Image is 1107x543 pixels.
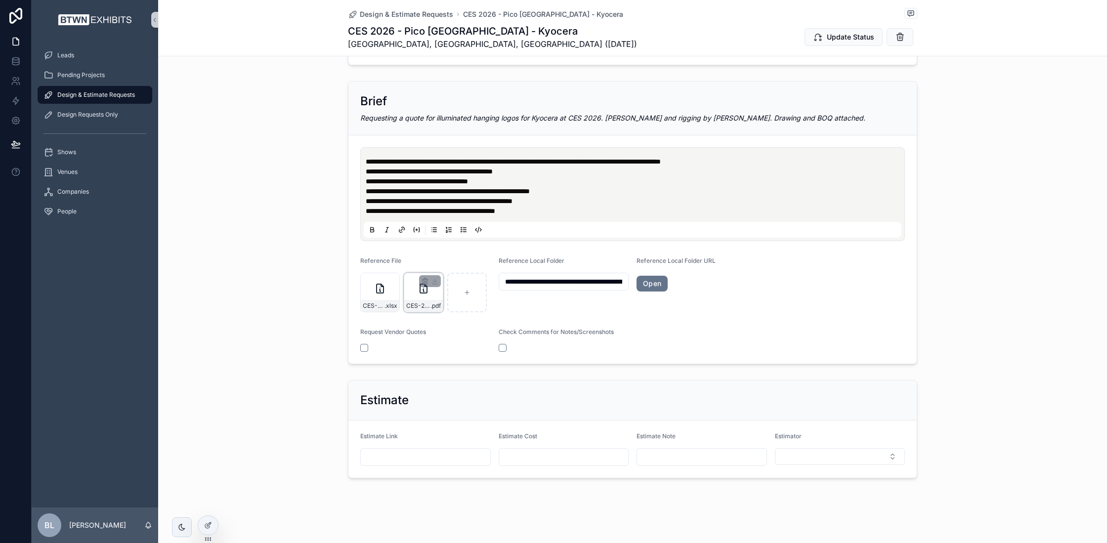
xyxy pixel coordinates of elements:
span: .pdf [430,302,441,310]
span: Estimate Cost [499,432,537,440]
span: Design Requests Only [57,111,118,119]
span: Request Vendor Quotes [360,328,426,335]
h2: Estimate [360,392,409,408]
span: Reference Local Folder URL [637,257,716,264]
em: Requesting a quote for illuminated hanging logos for Kyocera at CES 2026. [PERSON_NAME] and riggi... [360,114,865,122]
span: Leads [57,51,74,59]
span: CES-2026_Kyocera_BOQ_Type-B-to-BTWN-EXHIBITS [363,302,384,310]
a: Venues [38,163,152,181]
span: Estimate Link [360,432,398,440]
span: Update Status [827,32,874,42]
span: BL [44,519,54,531]
a: People [38,203,152,220]
span: Reference File [360,257,401,264]
a: Open [637,276,668,292]
a: Pending Projects [38,66,152,84]
button: Update Status [805,28,883,46]
a: Companies [38,183,152,201]
span: People [57,208,77,215]
span: CES-2026-Kyocera_Updated-to-BTWN-EXHIBITS [406,302,430,310]
span: Estimator [775,432,802,440]
img: App logo [56,12,134,28]
span: Venues [57,168,78,176]
span: Check Comments for Notes/Screenshots [499,328,614,335]
a: Design & Estimate Requests [38,86,152,104]
a: Design & Estimate Requests [348,9,453,19]
button: Select Button [775,448,905,465]
span: Estimate Note [637,432,676,440]
span: Companies [57,188,89,196]
span: Design & Estimate Requests [360,9,453,19]
span: Shows [57,148,76,156]
a: Leads [38,46,152,64]
span: Design & Estimate Requests [57,91,135,99]
p: [PERSON_NAME] [69,520,126,530]
span: [GEOGRAPHIC_DATA], [GEOGRAPHIC_DATA], [GEOGRAPHIC_DATA] ([DATE]) [348,38,637,50]
a: Shows [38,143,152,161]
h2: Brief [360,93,387,109]
h1: CES 2026 - Pico [GEOGRAPHIC_DATA] - Kyocera [348,24,637,38]
span: .xlsx [384,302,397,310]
a: Design Requests Only [38,106,152,124]
span: Reference Local Folder [499,257,564,264]
a: CES 2026 - Pico [GEOGRAPHIC_DATA] - Kyocera [463,9,623,19]
div: scrollable content [32,40,158,233]
span: Pending Projects [57,71,105,79]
